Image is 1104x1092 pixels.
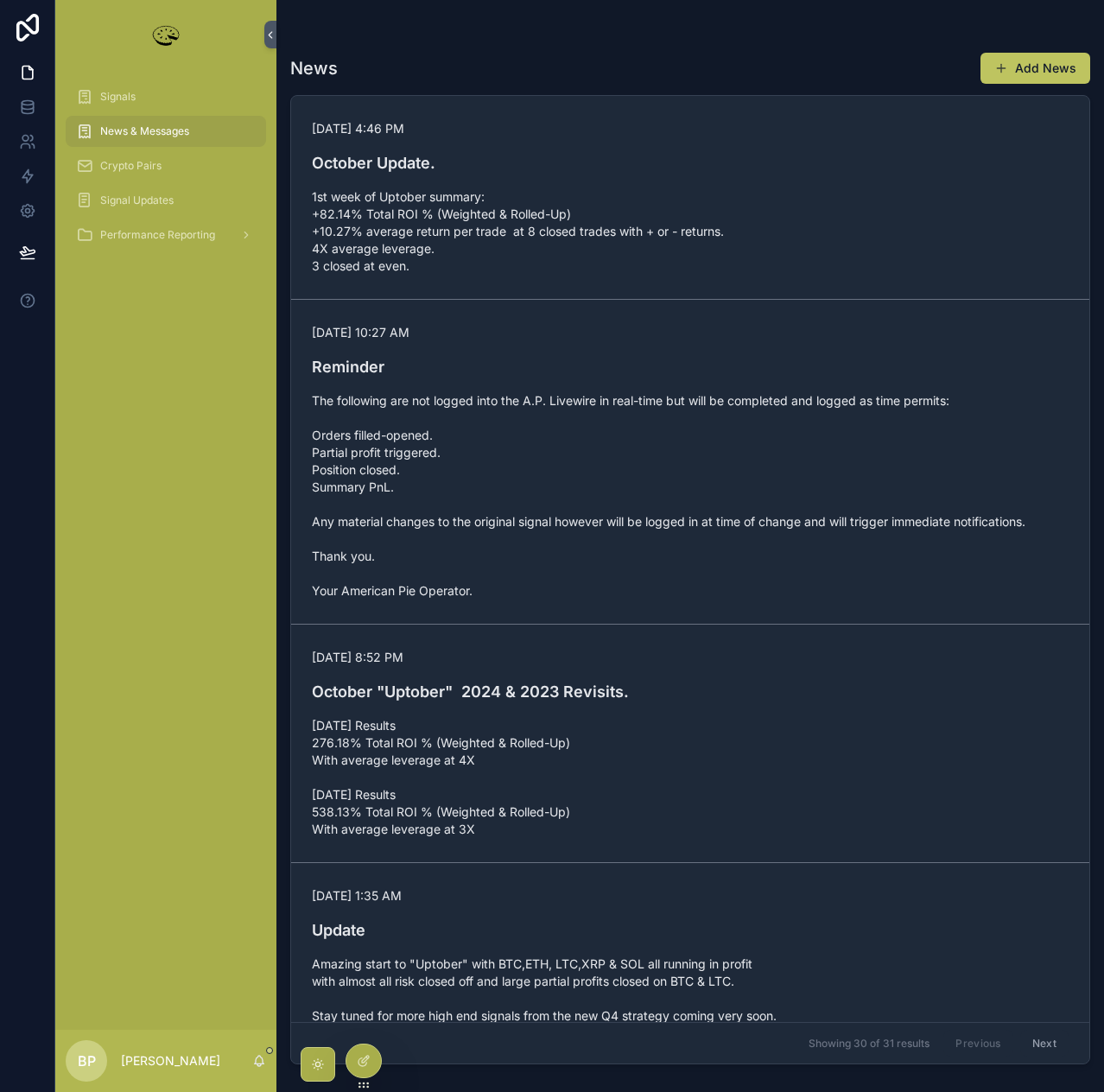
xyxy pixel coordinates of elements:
[66,185,266,216] a: Signal Updates
[149,21,183,48] img: App logo
[100,159,162,173] span: Crypto Pairs
[312,324,1069,341] span: [DATE] 10:27 AM
[312,887,1069,905] span: [DATE] 1:35 AM
[55,69,276,273] div: scrollable content
[66,81,266,112] a: Signals
[980,53,1090,84] button: Add News
[78,1051,96,1071] span: BP
[312,649,1069,666] span: [DATE] 8:52 PM
[100,124,189,138] span: News & Messages
[312,717,1069,838] span: [DATE] Results 276.18% Total ROI % (Weighted & Rolled-Up) With average leverage at 4X [DATE] Resu...
[312,151,1069,175] h4: October Update.
[66,219,266,251] a: Performance Reporting
[312,392,1069,600] span: The following are not logged into the A.P. Livewire in real-time but will be completed and logged...
[312,680,1069,703] h4: October "Uptober" 2024 & 2023 Revisits.
[100,194,174,207] span: Signal Updates
[291,300,1089,625] a: [DATE] 10:27 AMReminderThe following are not logged into the A.P. Livewire in real-time but will ...
[66,116,266,147] a: News & Messages
[66,150,266,181] a: Crypto Pairs
[290,56,338,80] h1: News
[1020,1030,1069,1057] button: Next
[312,120,1069,137] span: [DATE] 4:46 PM
[809,1037,930,1051] span: Showing 30 of 31 results
[312,918,1069,942] h4: Update
[312,355,1069,378] h4: Reminder
[291,625,1089,863] a: [DATE] 8:52 PMOctober "Uptober" 2024 & 2023 Revisits.[DATE] Results 276.18% Total ROI % (Weighted...
[100,90,136,104] span: Signals
[100,228,215,242] span: Performance Reporting
[121,1052,220,1070] p: [PERSON_NAME]
[312,188,1069,275] span: 1st week of Uptober summary: +82.14% Total ROI % (Weighted & Rolled-Up) +10.27% average return pe...
[291,96,1089,300] a: [DATE] 4:46 PMOctober Update.1st week of Uptober summary: +82.14% Total ROI % (Weighted & Rolled-...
